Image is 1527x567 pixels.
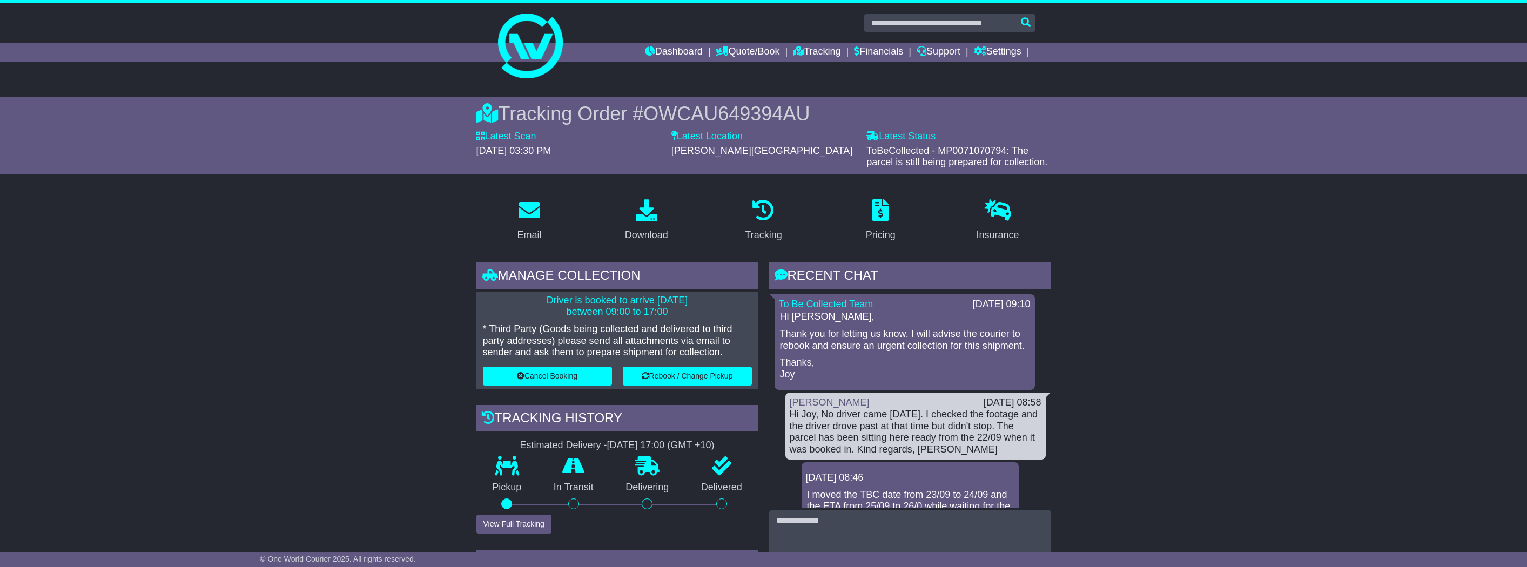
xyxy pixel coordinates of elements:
[618,195,675,246] a: Download
[476,102,1051,125] div: Tracking Order #
[476,515,551,534] button: View Full Tracking
[510,195,548,246] a: Email
[780,311,1030,323] p: Hi [PERSON_NAME],
[476,131,536,143] label: Latest Scan
[476,262,758,292] div: Manage collection
[483,323,752,359] p: * Third Party (Goods being collected and delivered to third party addresses) please send all atta...
[537,482,610,494] p: In Transit
[974,43,1021,62] a: Settings
[671,131,743,143] label: Latest Location
[984,397,1041,409] div: [DATE] 08:58
[917,43,960,62] a: Support
[476,482,538,494] p: Pickup
[476,440,758,451] div: Estimated Delivery -
[973,299,1031,310] div: [DATE] 09:10
[859,195,903,246] a: Pricing
[779,299,873,309] a: To Be Collected Team
[645,43,703,62] a: Dashboard
[854,43,903,62] a: Financials
[610,482,685,494] p: Delivering
[769,262,1051,292] div: RECENT CHAT
[790,409,1041,455] div: Hi Joy, No driver came [DATE]. I checked the footage and the driver drove past at that time but d...
[807,489,1013,524] p: I moved the TBC date from 23/09 to 24/09 and the ETA from 25/09 to 26/0 while waiting for the res...
[643,103,810,125] span: OWCAU649394AU
[977,228,1019,242] div: Insurance
[970,195,1026,246] a: Insurance
[623,367,752,386] button: Rebook / Change Pickup
[745,228,782,242] div: Tracking
[790,397,870,408] a: [PERSON_NAME]
[671,145,852,156] span: [PERSON_NAME][GEOGRAPHIC_DATA]
[260,555,416,563] span: © One World Courier 2025. All rights reserved.
[685,482,758,494] p: Delivered
[806,472,1014,484] div: [DATE] 08:46
[866,228,896,242] div: Pricing
[483,367,612,386] button: Cancel Booking
[483,295,752,318] p: Driver is booked to arrive [DATE] between 09:00 to 17:00
[866,131,936,143] label: Latest Status
[476,145,551,156] span: [DATE] 03:30 PM
[780,357,1030,380] p: Thanks, Joy
[793,43,840,62] a: Tracking
[738,195,789,246] a: Tracking
[607,440,715,451] div: [DATE] 17:00 (GMT +10)
[780,328,1030,352] p: Thank you for letting us know. I will advise the courier to rebook and ensure an urgent collectio...
[625,228,668,242] div: Download
[476,405,758,434] div: Tracking history
[517,228,541,242] div: Email
[716,43,779,62] a: Quote/Book
[866,145,1047,168] span: ToBeCollected - MP0071070794: The parcel is still being prepared for collection.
